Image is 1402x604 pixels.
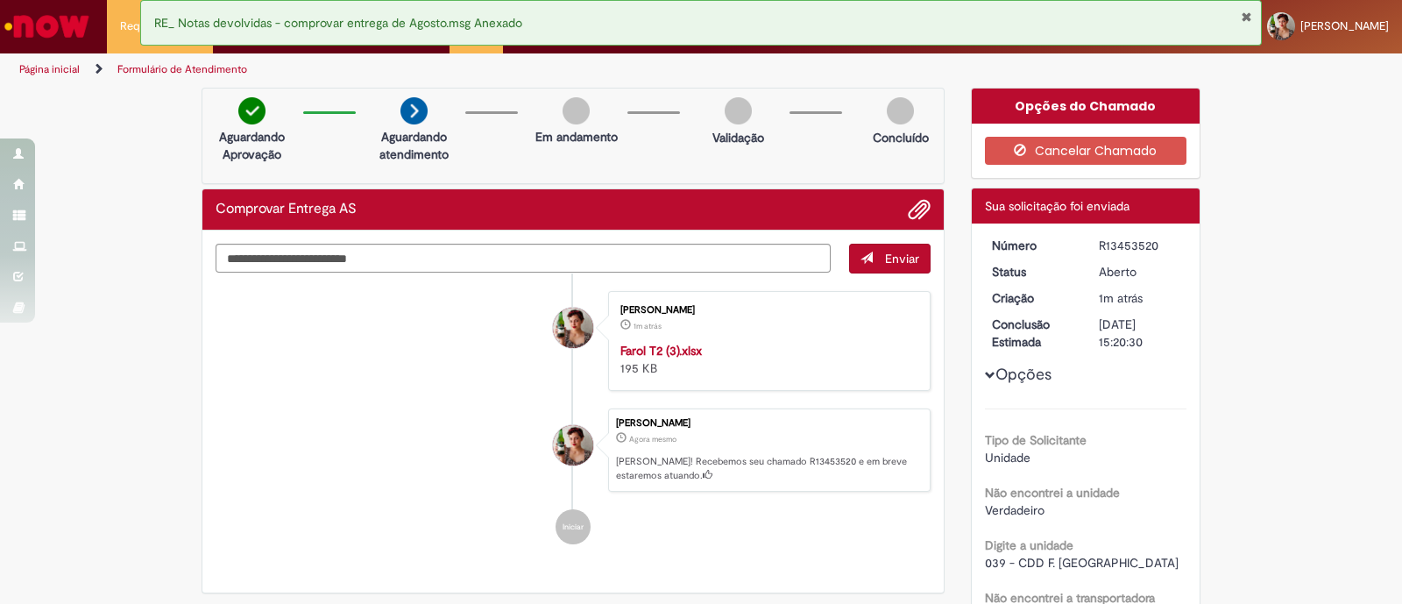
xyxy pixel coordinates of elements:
[1099,237,1180,254] div: R13453520
[985,555,1179,571] span: 039 - CDD F. [GEOGRAPHIC_DATA]
[19,62,80,76] a: Página inicial
[616,418,921,429] div: [PERSON_NAME]
[1099,316,1180,351] div: [DATE] 15:20:30
[216,202,357,217] h2: Comprovar Entrega AS Histórico de tíquete
[887,97,914,124] img: img-circle-grey.png
[712,129,764,146] p: Validação
[216,409,931,493] li: Bruna Souza De Siqueira
[1099,289,1180,307] div: 27/08/2025 16:20:27
[629,434,676,444] time: 27/08/2025 16:20:27
[908,198,931,221] button: Adicionar anexos
[985,198,1129,214] span: Sua solicitação foi enviada
[985,432,1087,448] b: Tipo de Solicitante
[1099,263,1180,281] div: Aberto
[849,244,931,274] button: Enviar
[238,97,266,124] img: check-circle-green.png
[985,137,1187,165] button: Cancelar Chamado
[620,305,912,316] div: [PERSON_NAME]
[985,485,1120,501] b: Não encontrei a unidade
[563,97,590,124] img: img-circle-grey.png
[620,342,912,377] div: 195 KB
[553,425,593,465] div: Bruna Souza De Siqueira
[209,128,294,163] p: Aguardando Aprovação
[985,450,1030,465] span: Unidade
[2,9,92,44] img: ServiceNow
[120,18,181,35] span: Requisições
[985,537,1073,553] b: Digite a unidade
[873,129,929,146] p: Concluído
[725,97,752,124] img: img-circle-grey.png
[979,289,1087,307] dt: Criação
[1099,290,1143,306] span: 1m atrás
[400,97,428,124] img: arrow-next.png
[634,321,662,331] time: 27/08/2025 16:20:23
[535,128,618,146] p: Em andamento
[985,502,1044,518] span: Verdadeiro
[553,308,593,348] div: Bruna Souza De Siqueira
[979,316,1087,351] dt: Conclusão Estimada
[1241,10,1252,24] button: Fechar Notificação
[629,434,676,444] span: Agora mesmo
[979,263,1087,281] dt: Status
[154,15,522,31] span: RE_ Notas devolvidas - comprovar entrega de Agosto.msg Anexado
[634,321,662,331] span: 1m atrás
[13,53,922,86] ul: Trilhas de página
[372,128,457,163] p: Aguardando atendimento
[616,455,921,482] p: [PERSON_NAME]! Recebemos seu chamado R13453520 e em breve estaremos atuando.
[216,274,931,563] ul: Histórico de tíquete
[1300,18,1389,33] span: [PERSON_NAME]
[979,237,1087,254] dt: Número
[216,244,831,274] textarea: Digite sua mensagem aqui...
[885,251,919,266] span: Enviar
[620,343,702,359] a: Farol T2 (3).xlsx
[972,89,1200,124] div: Opções do Chamado
[117,62,247,76] a: Formulário de Atendimento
